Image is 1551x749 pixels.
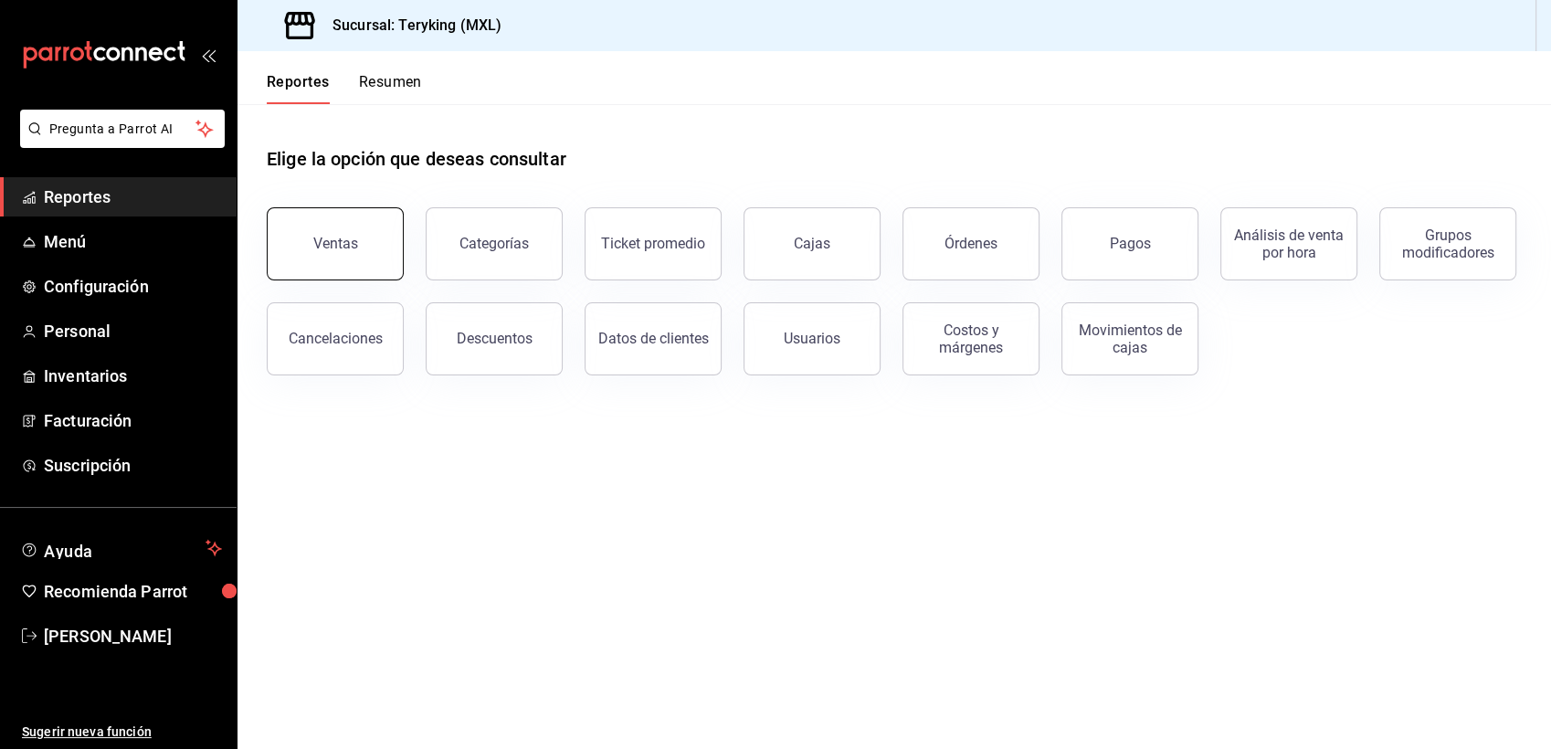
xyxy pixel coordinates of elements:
[1379,207,1516,280] button: Grupos modificadores
[1061,207,1198,280] button: Pagos
[44,624,222,649] span: [PERSON_NAME]
[794,235,830,252] div: Cajas
[44,579,222,604] span: Recomienda Parrot
[267,73,422,104] div: navigation tabs
[267,73,330,104] button: Reportes
[318,15,501,37] h3: Sucursal: Teryking (MXL)
[20,110,225,148] button: Pregunta a Parrot AI
[44,319,222,343] span: Personal
[744,207,881,280] button: Cajas
[457,330,533,347] div: Descuentos
[1110,235,1151,252] div: Pagos
[44,453,222,478] span: Suscripción
[744,302,881,375] button: Usuarios
[1073,322,1187,356] div: Movimientos de cajas
[44,537,198,559] span: Ayuda
[267,145,566,173] h1: Elige la opción que deseas consultar
[359,73,422,104] button: Resumen
[289,330,383,347] div: Cancelaciones
[201,47,216,62] button: open_drawer_menu
[44,185,222,209] span: Reportes
[902,207,1039,280] button: Órdenes
[459,235,529,252] div: Categorías
[1220,207,1357,280] button: Análisis de venta por hora
[44,229,222,254] span: Menú
[426,207,563,280] button: Categorías
[601,235,705,252] div: Ticket promedio
[313,235,358,252] div: Ventas
[585,207,722,280] button: Ticket promedio
[784,330,840,347] div: Usuarios
[44,408,222,433] span: Facturación
[1391,227,1504,261] div: Grupos modificadores
[267,302,404,375] button: Cancelaciones
[267,207,404,280] button: Ventas
[944,235,997,252] div: Órdenes
[13,132,225,152] a: Pregunta a Parrot AI
[585,302,722,375] button: Datos de clientes
[1232,227,1345,261] div: Análisis de venta por hora
[914,322,1028,356] div: Costos y márgenes
[1061,302,1198,375] button: Movimientos de cajas
[598,330,709,347] div: Datos de clientes
[902,302,1039,375] button: Costos y márgenes
[44,274,222,299] span: Configuración
[44,364,222,388] span: Inventarios
[49,120,196,139] span: Pregunta a Parrot AI
[22,723,222,742] span: Sugerir nueva función
[426,302,563,375] button: Descuentos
